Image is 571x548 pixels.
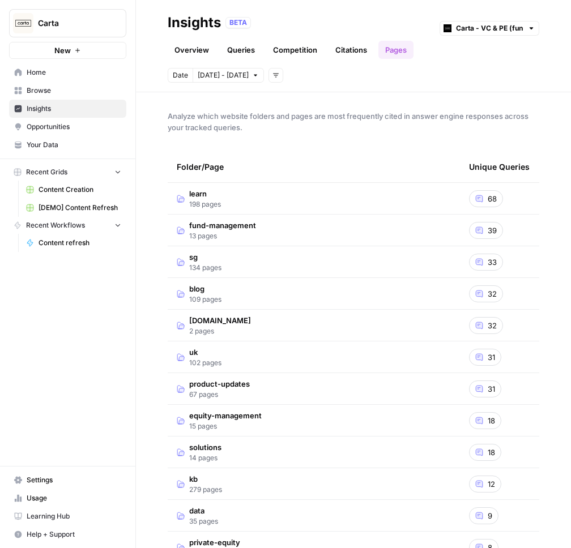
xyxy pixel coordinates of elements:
[189,326,251,336] span: 2 pages
[189,231,256,241] span: 13 pages
[9,217,126,234] button: Recent Workflows
[329,41,374,59] a: Citations
[27,493,121,503] span: Usage
[189,516,218,526] span: 35 pages
[9,525,126,543] button: Help + Support
[168,14,221,32] div: Insights
[189,473,222,485] span: kb
[193,68,264,83] button: [DATE] - [DATE]
[488,447,495,458] span: 18
[27,529,121,540] span: Help + Support
[488,320,497,331] span: 32
[173,70,188,80] span: Date
[488,383,495,395] span: 31
[27,122,121,132] span: Opportunities
[27,85,121,96] span: Browse
[488,352,495,363] span: 31
[189,199,221,209] span: 198 pages
[198,70,249,80] span: [DATE] - [DATE]
[9,164,126,181] button: Recent Grids
[39,203,121,213] span: [DEMO] Content Refresh
[13,13,33,33] img: Carta Logo
[469,151,530,182] div: Unique Queries
[488,415,495,426] span: 18
[189,410,262,421] span: equity-management
[189,485,222,495] span: 279 pages
[488,510,492,521] span: 9
[189,389,250,400] span: 67 pages
[27,475,121,485] span: Settings
[9,118,126,136] a: Opportunities
[21,181,126,199] a: Content Creation
[488,256,497,268] span: 33
[488,288,497,299] span: 32
[189,294,221,305] span: 109 pages
[456,23,523,34] input: Carta - VC & PE (fund admin)
[9,489,126,507] a: Usage
[54,45,71,56] span: New
[9,82,126,100] a: Browse
[488,478,495,490] span: 12
[378,41,414,59] a: Pages
[9,471,126,489] a: Settings
[488,225,497,236] span: 39
[189,315,251,326] span: [DOMAIN_NAME]
[189,220,256,231] span: fund-management
[168,41,216,59] a: Overview
[488,193,497,204] span: 68
[220,41,262,59] a: Queries
[189,378,250,389] span: product-updates
[27,140,121,150] span: Your Data
[9,136,126,154] a: Your Data
[189,537,240,548] span: private-equity
[189,453,221,463] span: 14 pages
[21,199,126,217] a: [DEMO] Content Refresh
[38,18,106,29] span: Carta
[189,505,218,516] span: data
[26,220,85,230] span: Recent Workflows
[189,188,221,199] span: learn
[225,17,251,28] div: BETA
[189,358,221,368] span: 102 pages
[9,100,126,118] a: Insights
[39,238,121,248] span: Content refresh
[9,507,126,525] a: Learning Hub
[189,421,262,431] span: 15 pages
[189,251,221,263] span: sg
[9,9,126,37] button: Workspace: Carta
[189,283,221,294] span: blog
[9,42,126,59] button: New
[39,185,121,195] span: Content Creation
[21,234,126,252] a: Content refresh
[27,511,121,521] span: Learning Hub
[266,41,324,59] a: Competition
[9,63,126,82] a: Home
[27,104,121,114] span: Insights
[189,263,221,273] span: 134 pages
[189,442,221,453] span: solutions
[189,346,221,358] span: uk
[168,110,539,133] span: Analyze which website folders and pages are most frequently cited in answer engine responses acro...
[177,151,451,182] div: Folder/Page
[26,167,67,177] span: Recent Grids
[27,67,121,78] span: Home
